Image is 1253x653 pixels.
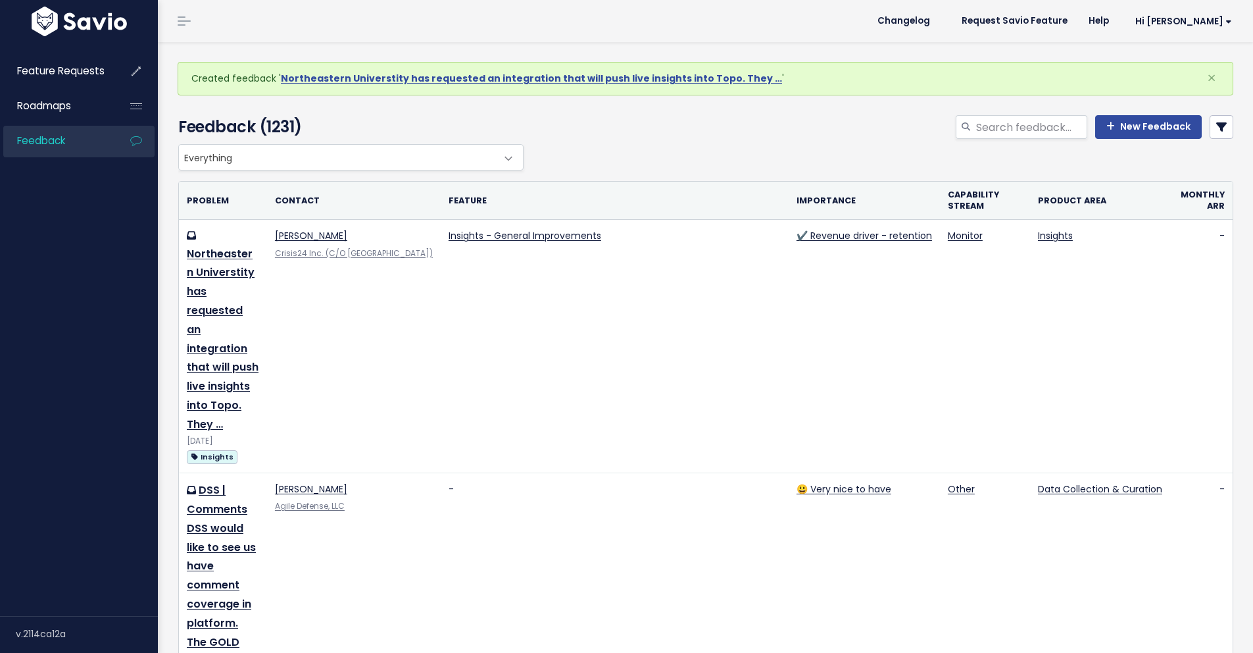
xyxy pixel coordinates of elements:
button: Close [1194,63,1229,94]
a: Data Collection & Curation [1038,483,1162,496]
th: Product Area [1030,182,1173,220]
a: Feedback [3,126,109,156]
a: Insights - General Improvements [449,229,601,242]
a: Agile Defense, LLC [275,501,345,511]
a: Crisis24 Inc. (C/O [GEOGRAPHIC_DATA]) [275,248,433,259]
a: 😃 Very nice to have [797,483,891,496]
span: × [1207,67,1216,89]
div: [DATE] [187,434,259,448]
a: Other [948,483,975,496]
a: New Feedback [1095,115,1202,139]
td: - [1173,220,1233,473]
a: Insights [187,448,237,465]
a: Help [1078,11,1119,31]
th: Importance [789,182,940,220]
th: Feature [441,182,789,220]
a: ✔️ Revenue driver - retention [797,229,932,242]
span: Everything [178,144,524,170]
span: Hi [PERSON_NAME] [1135,16,1232,26]
a: Northeastern Universtity has requested an integration that will push live insights into Topo. They … [281,72,782,85]
a: Insights [1038,229,1073,242]
a: Roadmaps [3,91,109,121]
a: Request Savio Feature [951,11,1078,31]
span: Feedback [17,134,65,147]
span: Insights [187,450,237,464]
th: Problem [179,182,267,220]
a: [PERSON_NAME] [275,229,347,242]
h4: Feedback (1231) [178,115,517,139]
a: Feature Requests [3,56,109,86]
th: Contact [267,182,441,220]
span: Everything [179,145,497,170]
div: Created feedback ' ' [178,62,1233,95]
span: Changelog [877,16,930,26]
div: v.2114ca12a [16,617,158,651]
span: Roadmaps [17,99,71,113]
a: Hi [PERSON_NAME] [1119,11,1242,32]
input: Search feedback... [975,115,1087,139]
a: [PERSON_NAME] [275,483,347,496]
img: logo-white.9d6f32f41409.svg [28,7,130,36]
a: Monitor [948,229,983,242]
th: Monthly ARR [1173,182,1233,220]
span: Feature Requests [17,64,105,78]
th: Capability stream [940,182,1030,220]
a: Northeastern Universtity has requested an integration that will push live insights into Topo. They … [187,246,258,432]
